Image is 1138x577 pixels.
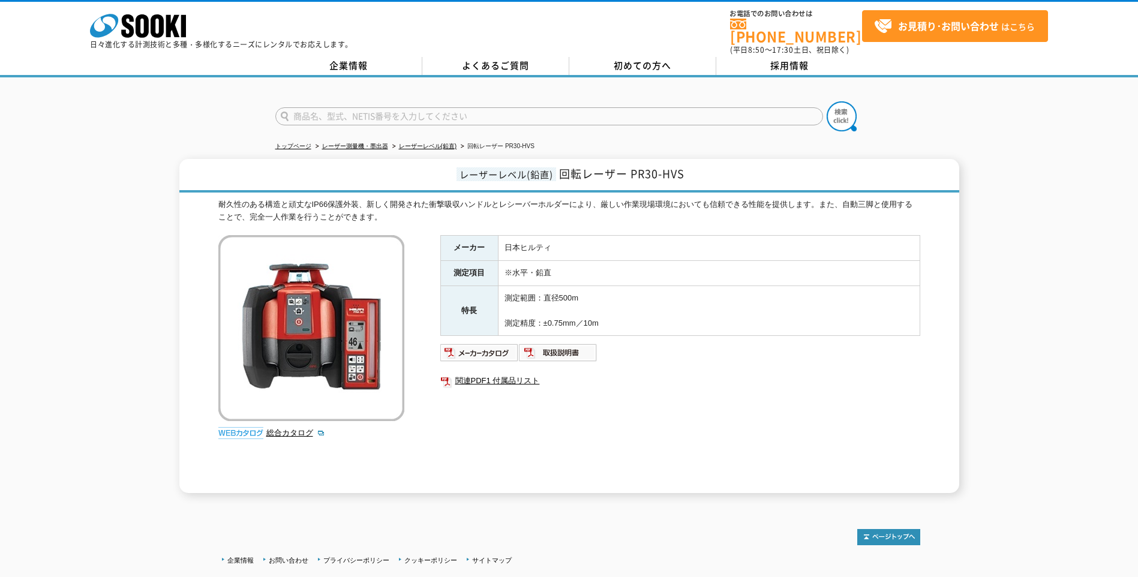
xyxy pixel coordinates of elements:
img: btn_search.png [827,101,857,131]
span: (平日 ～ 土日、祝日除く) [730,44,849,55]
div: 耐久性のある構造と頑丈なIP66保護外装、新しく開発された衝撃吸収ハンドルとレシーバーホルダーにより、厳しい作業現場環境においても信頼できる性能を提供します。また、自動三脚と使用することで、完全... [218,199,920,224]
a: 総合カタログ [266,428,325,437]
input: 商品名、型式、NETIS番号を入力してください [275,107,823,125]
a: 取扱説明書 [519,351,597,360]
img: 回転レーザー PR30-HVS [218,235,404,421]
span: 初めての方へ [614,59,671,72]
a: よくあるご質問 [422,57,569,75]
td: ※水平・鉛直 [498,261,920,286]
img: webカタログ [218,427,263,439]
a: クッキーポリシー [404,557,457,564]
img: 取扱説明書 [519,343,597,362]
a: サイトマップ [472,557,512,564]
th: 測定項目 [440,261,498,286]
td: 日本ヒルティ [498,236,920,261]
th: 特長 [440,286,498,336]
a: 企業情報 [227,557,254,564]
li: 回転レーザー PR30-HVS [458,140,535,153]
a: トップページ [275,143,311,149]
a: レーザー測量機・墨出器 [322,143,388,149]
span: レーザーレベル(鉛直) [457,167,556,181]
a: プライバシーポリシー [323,557,389,564]
a: [PHONE_NUMBER] [730,19,862,43]
img: メーカーカタログ [440,343,519,362]
a: お問い合わせ [269,557,308,564]
a: レーザーレベル(鉛直) [399,143,457,149]
span: 17:30 [772,44,794,55]
th: メーカー [440,236,498,261]
a: メーカーカタログ [440,351,519,360]
td: 測定範囲：直径500m 測定精度：±0.75mm／10m [498,286,920,336]
a: 初めての方へ [569,57,716,75]
a: お見積り･お問い合わせはこちら [862,10,1048,42]
a: 企業情報 [275,57,422,75]
p: 日々進化する計測技術と多種・多様化するニーズにレンタルでお応えします。 [90,41,353,48]
span: はこちら [874,17,1035,35]
img: トップページへ [857,529,920,545]
a: 関連PDF1 付属品リスト [440,373,920,389]
span: 8:50 [748,44,765,55]
a: 採用情報 [716,57,863,75]
span: 回転レーザー PR30-HVS [559,166,684,182]
span: お電話でのお問い合わせは [730,10,862,17]
strong: お見積り･お問い合わせ [898,19,999,33]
